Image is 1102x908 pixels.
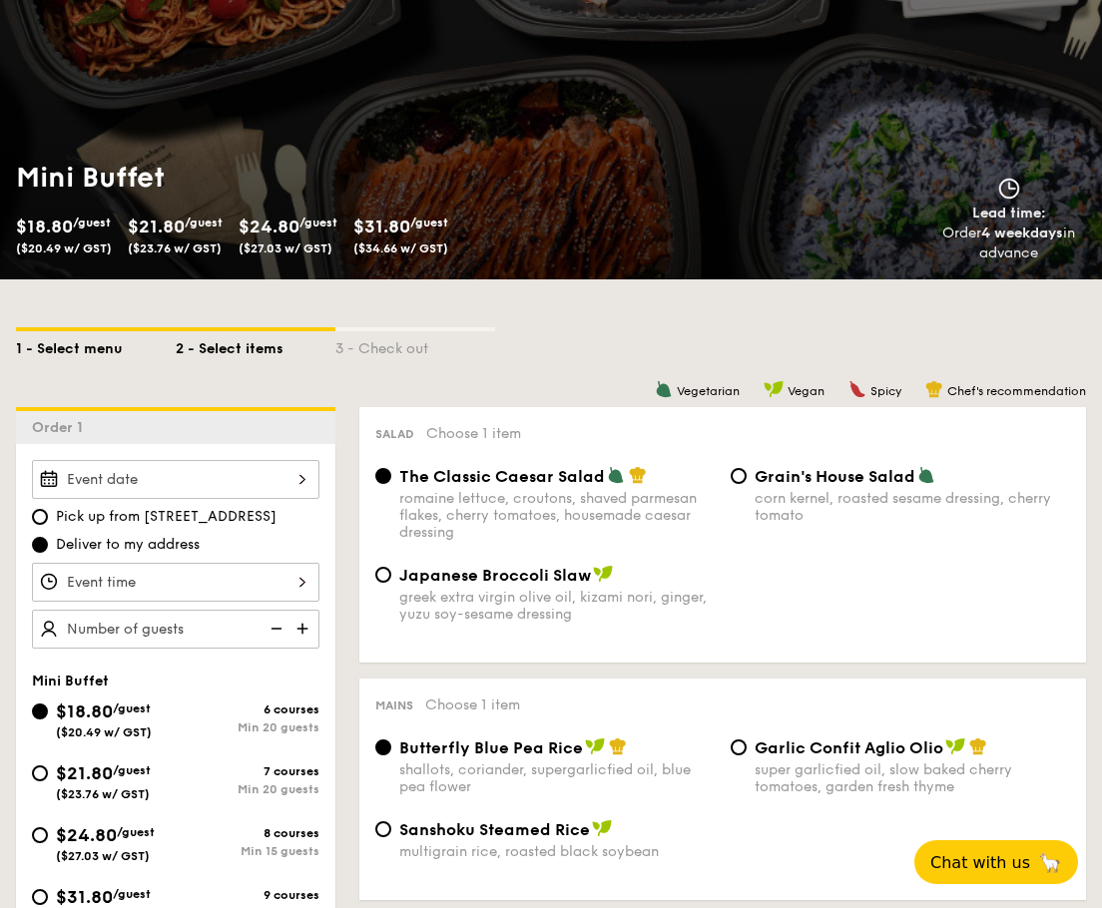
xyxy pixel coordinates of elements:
span: /guest [113,701,151,715]
span: $31.80 [56,886,113,908]
img: icon-vegan.f8ff3823.svg [593,565,613,583]
span: Butterfly Blue Pea Rice [399,738,583,757]
img: icon-vegetarian.fe4039eb.svg [607,466,625,484]
span: /guest [299,216,337,229]
img: icon-vegetarian.fe4039eb.svg [917,466,935,484]
img: icon-chef-hat.a58ddaea.svg [629,466,647,484]
span: Garlic Confit Aglio Olio [755,738,943,757]
div: Min 20 guests [176,720,319,734]
input: Number of guests [32,610,319,649]
span: ($23.76 w/ GST) [56,787,150,801]
input: Japanese Broccoli Slawgreek extra virgin olive oil, kizami nori, ginger, yuzu soy-sesame dressing [375,567,391,583]
input: $31.80/guest($34.66 w/ GST)9 coursesMin 10 guests [32,889,48,905]
img: icon-vegan.f8ff3823.svg [764,380,784,398]
span: ($34.66 w/ GST) [353,241,448,255]
span: Chef's recommendation [947,384,1086,398]
input: The Classic Caesar Saladromaine lettuce, croutons, shaved parmesan flakes, cherry tomatoes, house... [375,468,391,484]
span: Sanshoku Steamed Rice [399,820,590,839]
div: 2 - Select items [176,331,335,359]
span: $24.80 [56,824,117,846]
span: Choose 1 item [426,425,521,442]
img: icon-clock.2db775ea.svg [994,178,1024,200]
input: Sanshoku Steamed Ricemultigrain rice, roasted black soybean [375,821,391,837]
span: /guest [117,825,155,839]
div: greek extra virgin olive oil, kizami nori, ginger, yuzu soy-sesame dressing [399,589,715,623]
button: Chat with us🦙 [914,840,1078,884]
img: icon-add.58712e84.svg [289,610,319,648]
span: Deliver to my address [56,535,200,555]
input: Pick up from [STREET_ADDRESS] [32,509,48,525]
strong: 4 weekdays [981,225,1063,241]
span: Chat with us [930,853,1030,872]
span: Order 1 [32,419,91,436]
input: Butterfly Blue Pea Riceshallots, coriander, supergarlicfied oil, blue pea flower [375,739,391,755]
span: /guest [410,216,448,229]
img: icon-vegan.f8ff3823.svg [592,819,612,837]
div: super garlicfied oil, slow baked cherry tomatoes, garden fresh thyme [755,761,1070,795]
span: Spicy [870,384,901,398]
div: multigrain rice, roasted black soybean [399,843,715,860]
input: $24.80/guest($27.03 w/ GST)8 coursesMin 15 guests [32,827,48,843]
span: Mains [375,698,413,712]
div: Min 15 guests [176,844,319,858]
div: Order in advance [923,224,1094,263]
span: ($20.49 w/ GST) [56,725,152,739]
div: romaine lettuce, croutons, shaved parmesan flakes, cherry tomatoes, housemade caesar dressing [399,490,715,541]
span: /guest [113,887,151,901]
span: Lead time: [972,205,1046,222]
span: $24.80 [239,216,299,237]
div: shallots, coriander, supergarlicfied oil, blue pea flower [399,761,715,795]
span: /guest [73,216,111,229]
img: icon-vegetarian.fe4039eb.svg [655,380,673,398]
span: Salad [375,427,414,441]
div: 6 courses [176,702,319,716]
img: icon-reduce.1d2dbef1.svg [260,610,289,648]
span: $21.80 [128,216,185,237]
span: $21.80 [56,762,113,784]
span: /guest [113,763,151,777]
img: icon-chef-hat.a58ddaea.svg [969,737,987,755]
span: Pick up from [STREET_ADDRESS] [56,507,276,527]
img: icon-chef-hat.a58ddaea.svg [609,737,627,755]
span: $18.80 [16,216,73,237]
span: 🦙 [1038,851,1062,874]
div: 3 - Check out [335,331,495,359]
span: ($20.49 w/ GST) [16,241,112,255]
div: 8 courses [176,826,319,840]
img: icon-spicy.37a8142b.svg [848,380,866,398]
span: ($23.76 w/ GST) [128,241,222,255]
div: 9 courses [176,888,319,902]
img: icon-vegan.f8ff3823.svg [585,737,605,755]
span: The Classic Caesar Salad [399,467,605,486]
div: corn kernel, roasted sesame dressing, cherry tomato [755,490,1070,524]
span: $31.80 [353,216,410,237]
div: 7 courses [176,764,319,778]
input: $21.80/guest($23.76 w/ GST)7 coursesMin 20 guests [32,765,48,781]
span: Mini Buffet [32,673,109,689]
span: /guest [185,216,223,229]
span: Vegetarian [677,384,740,398]
h1: Mini Buffet [16,160,543,196]
input: Event date [32,460,319,499]
input: Garlic Confit Aglio Oliosuper garlicfied oil, slow baked cherry tomatoes, garden fresh thyme [731,739,747,755]
input: Grain's House Saladcorn kernel, roasted sesame dressing, cherry tomato [731,468,747,484]
span: ($27.03 w/ GST) [56,849,150,863]
span: Japanese Broccoli Slaw [399,566,591,585]
span: ($27.03 w/ GST) [239,241,332,255]
div: 1 - Select menu [16,331,176,359]
div: Min 20 guests [176,782,319,796]
input: Deliver to my address [32,537,48,553]
span: Grain's House Salad [755,467,915,486]
span: Choose 1 item [425,696,520,713]
img: icon-vegan.f8ff3823.svg [945,737,965,755]
input: Event time [32,563,319,602]
img: icon-chef-hat.a58ddaea.svg [925,380,943,398]
span: Vegan [788,384,825,398]
input: $18.80/guest($20.49 w/ GST)6 coursesMin 20 guests [32,703,48,719]
span: $18.80 [56,700,113,722]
